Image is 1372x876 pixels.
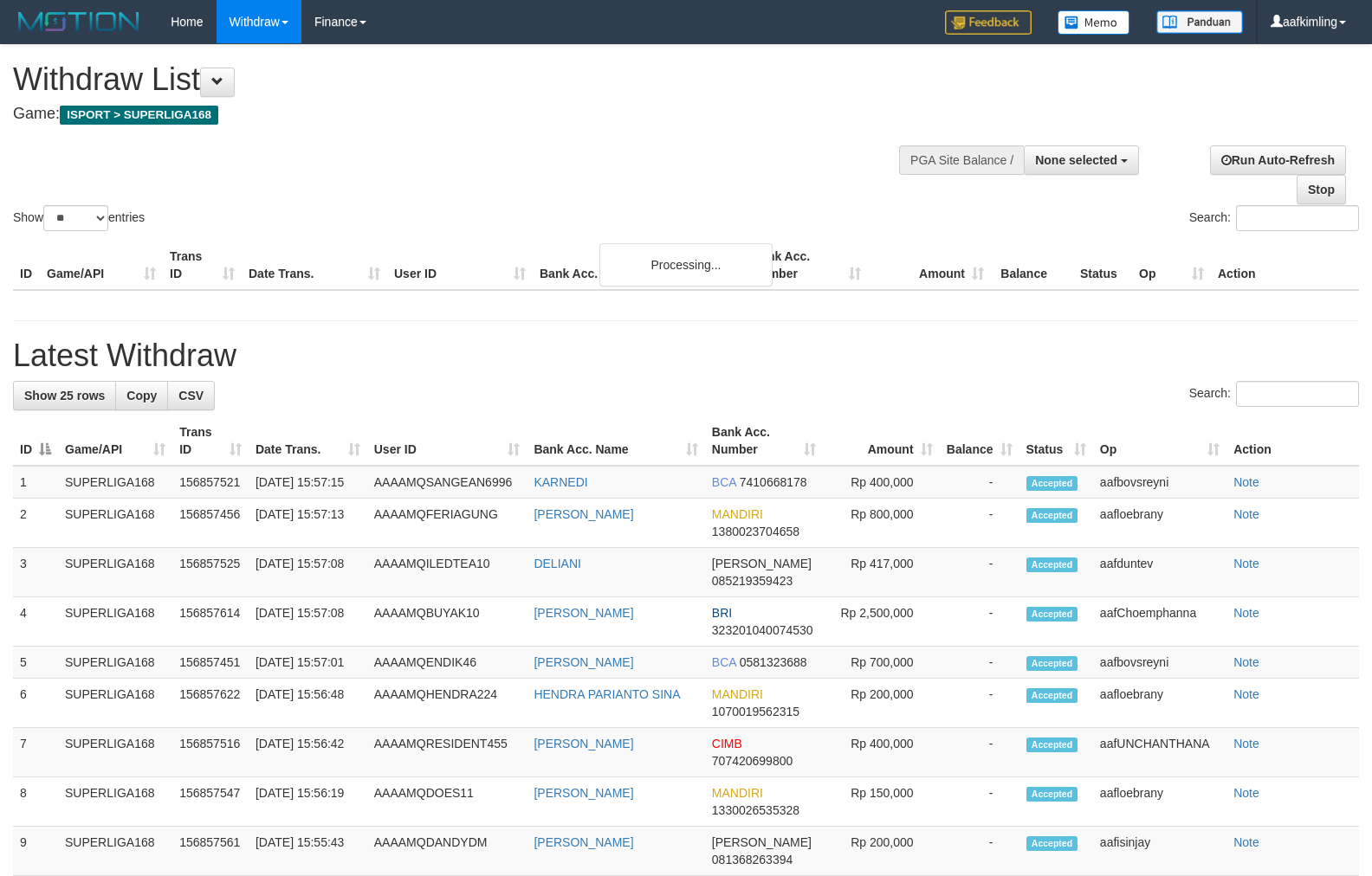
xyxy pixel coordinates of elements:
[249,647,367,679] td: [DATE] 15:57:01
[367,647,527,679] td: AAAAMQENDIK46
[1093,647,1226,679] td: aafbovsreyni
[712,835,812,849] span: [PERSON_NAME]
[13,499,58,548] td: 2
[1233,606,1259,620] a: Note
[13,241,40,290] th: ID
[1073,241,1132,290] th: Status
[712,623,813,637] span: Copy 323201040074530 to clipboard
[13,338,1359,373] h1: Latest Withdraw
[712,475,736,489] span: BCA
[940,499,1019,548] td: -
[1093,466,1226,499] td: aafbovsreyni
[167,381,215,410] a: CSV
[249,777,367,827] td: [DATE] 15:56:19
[58,679,172,728] td: SUPERLIGA168
[1233,786,1259,800] a: Note
[1297,175,1346,204] a: Stop
[599,243,773,287] div: Processing...
[163,241,242,290] th: Trans ID
[823,777,939,827] td: Rp 150,000
[1233,655,1259,669] a: Note
[740,475,807,489] span: Copy 7410668178 to clipboard
[1226,416,1359,466] th: Action
[367,597,527,647] td: AAAAMQBUYAK10
[1093,728,1226,777] td: aafUNCHANTHANA
[60,106,218,125] span: ISPORT > SUPERLIGA168
[534,507,633,521] a: [PERSON_NAME]
[1026,836,1078,851] span: Accepted
[991,241,1073,290] th: Balance
[367,548,527,597] td: AAAAMQILEDTEA10
[1026,508,1078,523] span: Accepted
[24,389,105,403] span: Show 25 rows
[712,754,793,768] span: Copy 707420699800 to clipboard
[13,728,58,777] td: 7
[172,416,249,466] th: Trans ID: activate to sort column ascending
[1026,557,1078,572] span: Accepted
[178,389,204,403] span: CSV
[43,205,108,231] select: Showentries
[367,728,527,777] td: AAAAMQRESIDENT455
[1093,597,1226,647] td: aafChoemphanna
[940,728,1019,777] td: -
[13,205,145,231] label: Show entries
[13,597,58,647] td: 4
[249,548,367,597] td: [DATE] 15:57:08
[172,827,249,876] td: 156857561
[1211,241,1359,290] th: Action
[1019,416,1093,466] th: Status: activate to sort column ascending
[712,606,732,620] span: BRI
[13,9,145,35] img: MOTION_logo.png
[367,827,527,876] td: AAAAMQDANDYDM
[899,145,1024,175] div: PGA Site Balance /
[58,597,172,647] td: SUPERLIGA168
[367,679,527,728] td: AAAAMQHENDRA224
[823,827,939,876] td: Rp 200,000
[1233,835,1259,849] a: Note
[534,786,633,800] a: [PERSON_NAME]
[13,416,58,466] th: ID: activate to sort column descending
[58,647,172,679] td: SUPERLIGA168
[823,728,939,777] td: Rp 400,000
[1233,687,1259,701] a: Note
[1233,507,1259,521] a: Note
[940,548,1019,597] td: -
[13,106,897,123] h4: Game:
[249,466,367,499] td: [DATE] 15:57:15
[533,241,745,290] th: Bank Acc. Name
[1026,787,1078,802] span: Accepted
[172,499,249,548] td: 156857456
[823,548,939,597] td: Rp 417,000
[367,466,527,499] td: AAAAMQSANGEAN6996
[1132,241,1211,290] th: Op
[1026,738,1078,752] span: Accepted
[745,241,868,290] th: Bank Acc. Number
[1035,153,1117,167] span: None selected
[1093,777,1226,827] td: aafloebrany
[58,827,172,876] td: SUPERLIGA168
[823,679,939,728] td: Rp 200,000
[387,241,533,290] th: User ID
[1233,475,1259,489] a: Note
[58,777,172,827] td: SUPERLIGA168
[367,777,527,827] td: AAAAMQDOES11
[1093,416,1226,466] th: Op: activate to sort column ascending
[1189,205,1359,231] label: Search:
[242,241,387,290] th: Date Trans.
[13,647,58,679] td: 5
[534,687,680,701] a: HENDRA PARIANTO SINA
[13,466,58,499] td: 1
[172,548,249,597] td: 156857525
[1024,145,1139,175] button: None selected
[945,10,1032,35] img: Feedback.jpg
[13,827,58,876] td: 9
[13,777,58,827] td: 8
[1189,381,1359,407] label: Search:
[126,389,157,403] span: Copy
[705,416,823,466] th: Bank Acc. Number: activate to sort column ascending
[712,737,742,750] span: CIMB
[249,827,367,876] td: [DATE] 15:55:43
[940,597,1019,647] td: -
[172,466,249,499] td: 156857521
[1026,656,1078,671] span: Accepted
